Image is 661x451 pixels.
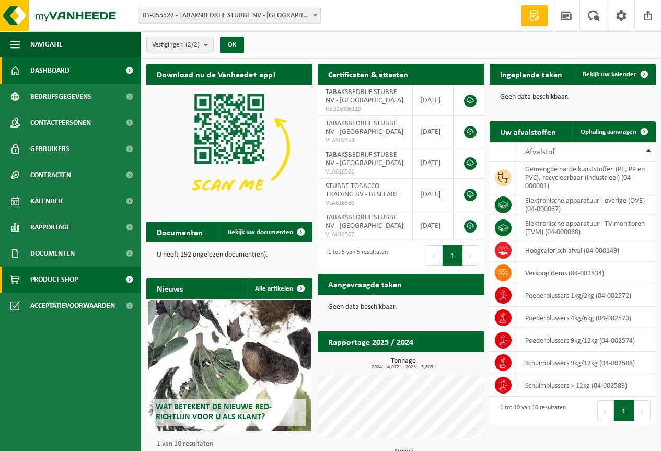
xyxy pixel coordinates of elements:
[30,162,71,188] span: Contracten
[30,57,69,84] span: Dashboard
[490,121,566,142] h2: Uw afvalstoffen
[146,222,213,242] h2: Documenten
[443,245,463,266] button: 1
[138,8,321,24] span: 01-055522 - TABAKSBEDRIJF STUBBE NV - ZONNEBEKE
[490,64,573,84] h2: Ingeplande taken
[517,193,656,216] td: elektronische apparatuur - overige (OVE) (04-000067)
[30,240,75,267] span: Documenten
[413,179,454,210] td: [DATE]
[326,214,403,230] span: TABAKSBEDRIJF STUBBE NV - [GEOGRAPHIC_DATA]
[495,399,566,422] div: 1 tot 10 van 10 resultaten
[138,8,320,23] span: 01-055522 - TABAKSBEDRIJF STUBBE NV - ZONNEBEKE
[574,64,655,85] a: Bekijk uw kalender
[146,85,312,210] img: Download de VHEPlus App
[517,216,656,239] td: elektronische apparatuur - TV-monitoren (TVM) (04-000068)
[326,120,403,136] span: TABAKSBEDRIJF STUBBE NV - [GEOGRAPHIC_DATA]
[517,284,656,307] td: poederblussers 1kg/2kg (04-002572)
[597,400,614,421] button: Previous
[326,136,404,145] span: VLA902353
[413,85,454,116] td: [DATE]
[517,374,656,397] td: Schuimblussers > 12kg (04-002589)
[30,214,71,240] span: Rapportage
[185,41,200,48] count: (2/2)
[583,71,636,78] span: Bekijk uw kalender
[156,403,272,421] span: Wat betekent de nieuwe RED-richtlijn voor u als klant?
[220,37,244,53] button: OK
[157,441,307,448] p: 1 van 10 resultaten
[326,182,399,199] span: STUBBE TOBACCO TRADING BV - BESELARE
[326,88,403,105] span: TABAKSBEDRIJF STUBBE NV - [GEOGRAPHIC_DATA]
[517,307,656,329] td: poederblussers 4kg/6kg (04-002573)
[148,300,311,431] a: Wat betekent de nieuwe RED-richtlijn voor u als klant?
[326,105,404,113] span: RED25006110
[326,230,404,239] span: VLA612567
[318,274,412,294] h2: Aangevraagde taken
[30,136,69,162] span: Gebruikers
[323,244,388,267] div: 1 tot 5 van 5 resultaten
[525,148,555,156] span: Afvalstof
[413,147,454,179] td: [DATE]
[318,64,419,84] h2: Certificaten & attesten
[247,278,311,299] a: Alle artikelen
[326,168,404,176] span: VLA616561
[157,251,302,259] p: U heeft 192 ongelezen document(en).
[426,245,443,266] button: Previous
[517,329,656,352] td: poederblussers 9kg/12kg (04-002574)
[413,116,454,147] td: [DATE]
[614,400,634,421] button: 1
[30,110,91,136] span: Contactpersonen
[517,352,656,374] td: schuimblussers 9kg/12kg (04-002588)
[323,365,484,370] span: 2024: 14,072 t - 2025: 15,605 t
[30,267,78,293] span: Product Shop
[30,293,115,319] span: Acceptatievoorwaarden
[146,278,193,298] h2: Nieuws
[30,188,63,214] span: Kalender
[30,84,91,110] span: Bedrijfsgegevens
[407,352,483,373] a: Bekijk rapportage
[517,262,656,284] td: verkoop items (04-001834)
[413,210,454,241] td: [DATE]
[326,199,404,207] span: VLA616560
[634,400,651,421] button: Next
[323,357,484,370] h3: Tonnage
[463,245,479,266] button: Next
[318,331,424,352] h2: Rapportage 2025 / 2024
[500,94,645,101] p: Geen data beschikbaar.
[517,162,656,193] td: gemengde harde kunststoffen (PE, PP en PVC), recycleerbaar (industrieel) (04-000001)
[146,37,214,52] button: Vestigingen(2/2)
[30,31,63,57] span: Navigatie
[146,64,286,84] h2: Download nu de Vanheede+ app!
[228,229,293,236] span: Bekijk uw documenten
[152,37,200,53] span: Vestigingen
[572,121,655,142] a: Ophaling aanvragen
[328,304,473,311] p: Geen data beschikbaar.
[326,151,403,167] span: TABAKSBEDRIJF STUBBE NV - [GEOGRAPHIC_DATA]
[581,129,636,135] span: Ophaling aanvragen
[219,222,311,242] a: Bekijk uw documenten
[517,239,656,262] td: hoogcalorisch afval (04-000149)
